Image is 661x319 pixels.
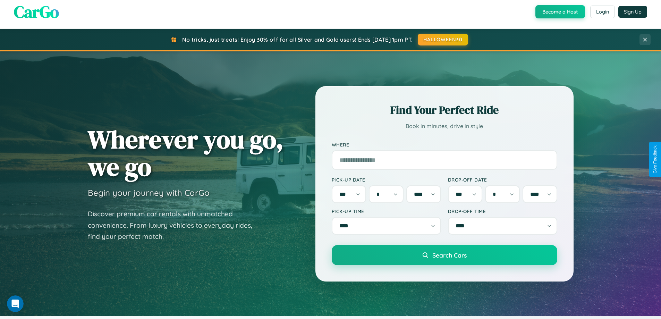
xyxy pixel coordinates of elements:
p: Discover premium car rentals with unmatched convenience. From luxury vehicles to everyday rides, ... [88,208,261,242]
div: Give Feedback [653,145,658,174]
label: Pick-up Time [332,208,441,214]
h2: Find Your Perfect Ride [332,102,557,118]
iframe: Intercom live chat [7,295,24,312]
p: Book in minutes, drive in style [332,121,557,131]
label: Drop-off Date [448,177,557,183]
button: Search Cars [332,245,557,265]
span: No tricks, just treats! Enjoy 30% off for all Silver and Gold users! Ends [DATE] 1pm PT. [182,36,413,43]
button: Sign Up [618,6,647,18]
label: Drop-off Time [448,208,557,214]
button: Become a Host [535,5,585,18]
span: Search Cars [432,251,467,259]
span: CarGo [14,0,59,23]
h1: Wherever you go, we go [88,126,283,181]
button: Login [590,6,615,18]
label: Pick-up Date [332,177,441,183]
h3: Begin your journey with CarGo [88,187,210,198]
button: HALLOWEEN30 [418,34,468,45]
label: Where [332,142,557,148]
